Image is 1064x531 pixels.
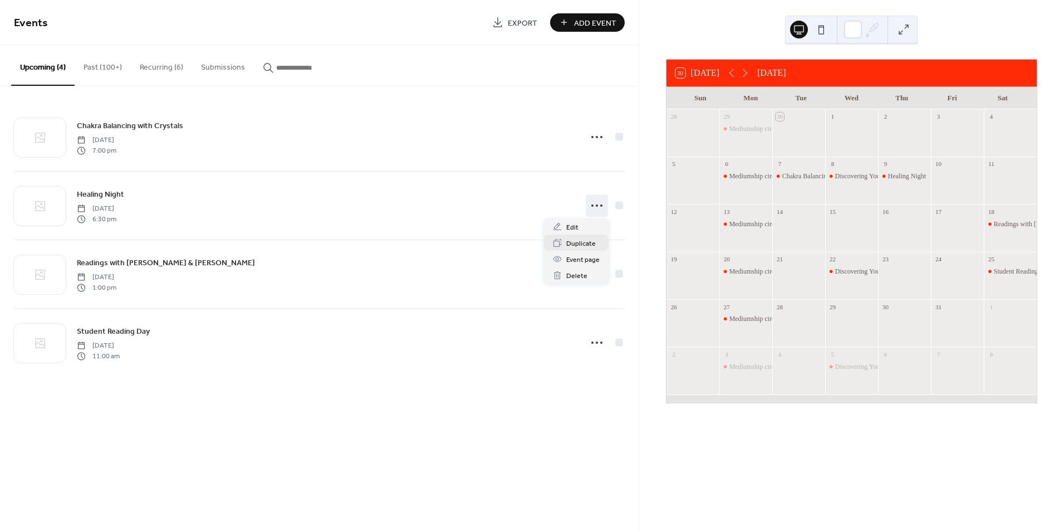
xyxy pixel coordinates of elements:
[934,207,943,216] div: 17
[826,87,876,109] div: Wed
[719,362,772,372] div: Mediumship circle
[881,207,890,216] div: 16
[934,303,943,311] div: 31
[77,257,255,269] span: Readings with [PERSON_NAME] & [PERSON_NAME]
[77,351,120,361] span: 11:00 am
[77,256,255,269] a: Readings with [PERSON_NAME] & [PERSON_NAME]
[934,113,943,121] div: 3
[566,270,587,282] span: Delete
[719,314,772,324] div: Mediumship circle
[828,113,837,121] div: 1
[550,13,625,32] button: Add Event
[729,314,779,324] div: Mediumship circle
[566,254,600,266] span: Event page
[878,172,931,181] div: Healing Night
[671,65,724,81] button: 30[DATE]
[719,220,772,229] div: Mediumship circle
[566,238,596,250] span: Duplicate
[934,255,943,264] div: 24
[776,207,784,216] div: 14
[825,267,878,276] div: Discovering Your Spiritual Gifts
[776,350,784,358] div: 4
[828,255,837,264] div: 22
[725,87,776,109] div: Mon
[776,255,784,264] div: 21
[987,113,996,121] div: 4
[835,267,922,276] div: Discovering Your Spiritual Gifts
[77,119,183,132] a: Chakra Balancing with Crystals
[675,87,725,109] div: Sun
[757,66,786,80] div: [DATE]
[776,87,826,109] div: Tue
[719,267,772,276] div: Mediumship circle
[934,160,943,168] div: 10
[881,303,890,311] div: 30
[77,326,150,338] span: Student Reading Day
[77,204,116,214] span: [DATE]
[77,272,116,282] span: [DATE]
[670,113,678,121] div: 28
[719,124,772,134] div: Mediumship circle
[192,45,254,85] button: Submissions
[825,172,878,181] div: Discovering Your Spiritual Gifts
[987,303,996,311] div: 1
[835,362,922,372] div: Discovering Your Spiritual Gifts
[723,207,731,216] div: 13
[987,207,996,216] div: 18
[776,160,784,168] div: 7
[729,362,779,372] div: Mediumship circle
[77,188,124,201] a: Healing Night
[828,350,837,358] div: 5
[888,172,926,181] div: Healing Night
[670,207,678,216] div: 12
[881,113,890,121] div: 2
[77,341,120,351] span: [DATE]
[934,350,943,358] div: 7
[835,172,922,181] div: Discovering Your Spiritual Gifts
[729,172,779,181] div: Mediumship circle
[772,172,825,181] div: Chakra Balancing with Crystals
[881,255,890,264] div: 23
[484,13,546,32] a: Export
[987,160,996,168] div: 11
[77,120,183,132] span: Chakra Balancing with Crystals
[825,362,878,372] div: Discovering Your Spiritual Gifts
[723,303,731,311] div: 27
[723,113,731,121] div: 29
[729,220,779,229] div: Mediumship circle
[729,124,779,134] div: Mediumship circle
[77,135,116,145] span: [DATE]
[77,189,124,201] span: Healing Night
[75,45,131,85] button: Past (100+)
[984,220,1037,229] div: Readings with Michell Hall & John Shred
[574,17,616,29] span: Add Event
[987,255,996,264] div: 25
[994,267,1051,276] div: Student Reading Day
[77,282,116,293] span: 1:00 pm
[881,350,890,358] div: 6
[723,350,731,358] div: 3
[719,172,772,181] div: Mediumship circle
[723,160,731,168] div: 6
[978,87,1028,109] div: Sat
[984,267,1037,276] div: Student Reading Day
[670,160,678,168] div: 5
[782,172,867,181] div: Chakra Balancing with Crystals
[776,113,784,121] div: 30
[566,222,578,233] span: Edit
[828,303,837,311] div: 29
[670,350,678,358] div: 2
[131,45,192,85] button: Recurring (6)
[877,87,927,109] div: Thu
[77,325,150,338] a: Student Reading Day
[670,303,678,311] div: 26
[11,45,75,86] button: Upcoming (4)
[77,145,116,155] span: 7:00 pm
[77,214,116,224] span: 6:30 pm
[670,255,678,264] div: 19
[828,207,837,216] div: 15
[881,160,890,168] div: 9
[14,12,48,34] span: Events
[776,303,784,311] div: 28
